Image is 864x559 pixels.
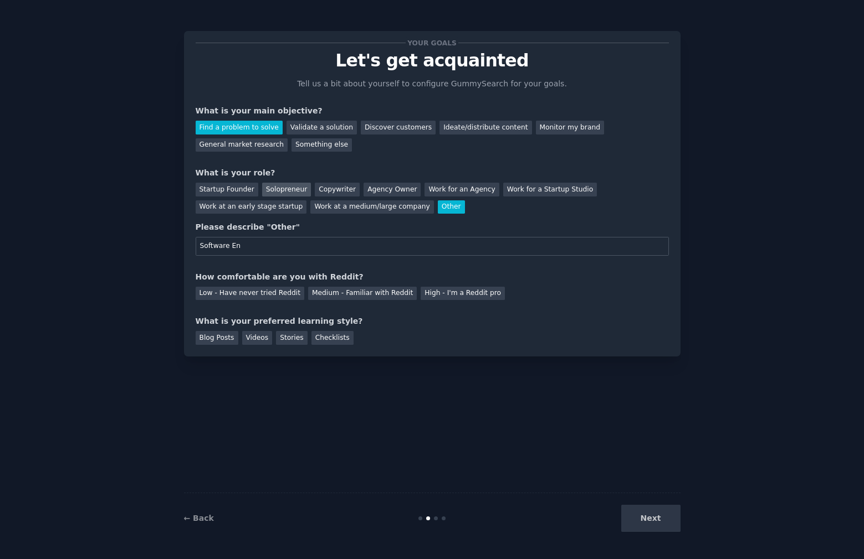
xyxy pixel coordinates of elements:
[311,331,354,345] div: Checklists
[242,331,273,345] div: Videos
[196,315,669,327] div: What is your preferred learning style?
[361,121,436,134] div: Discover customers
[196,237,669,256] input: Your role
[196,200,307,214] div: Work at an early stage startup
[196,51,669,70] p: Let's get acquainted
[310,200,433,214] div: Work at a medium/large company
[421,287,505,301] div: High - I'm a Reddit pro
[196,167,669,179] div: What is your role?
[196,183,258,196] div: Startup Founder
[425,183,499,196] div: Work for an Agency
[293,78,572,90] p: Tell us a bit about yourself to configure GummySearch for your goals.
[438,200,465,214] div: Other
[439,121,531,134] div: Ideate/distribute content
[364,183,421,196] div: Agency Owner
[196,105,669,117] div: What is your main objective?
[276,331,307,345] div: Stories
[196,287,304,301] div: Low - Have never tried Reddit
[406,37,459,49] span: Your goals
[196,331,238,345] div: Blog Posts
[196,221,669,233] div: Please describe "Other"
[315,183,360,196] div: Copywriter
[292,138,352,152] div: Something else
[503,183,597,196] div: Work for a Startup Studio
[196,138,288,152] div: General market research
[308,287,417,301] div: Medium - Familiar with Reddit
[196,271,669,283] div: How comfortable are you with Reddit?
[536,121,604,134] div: Monitor my brand
[262,183,311,196] div: Solopreneur
[184,514,214,522] a: ← Back
[196,121,283,134] div: Find a problem to solve
[287,121,357,134] div: Validate a solution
